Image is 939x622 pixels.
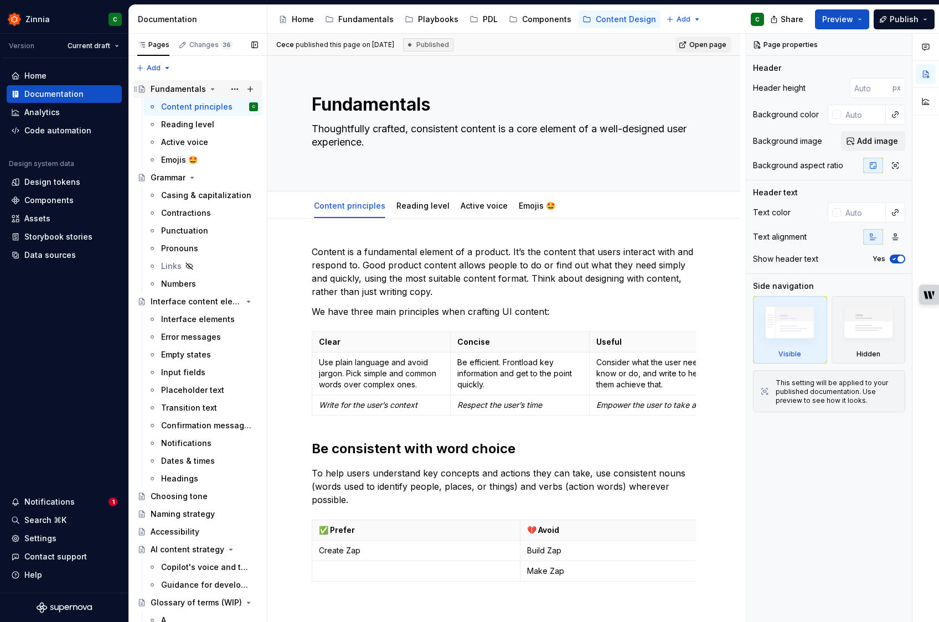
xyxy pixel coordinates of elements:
[161,455,215,467] div: Dates & times
[596,357,721,390] p: Consider what the user needs to know or do, and write to help them achieve that.
[24,551,87,562] div: Contact support
[596,400,714,410] em: Empower the user to take action
[400,11,463,28] a: Playbooks
[143,364,262,381] a: Input fields
[113,15,117,24] div: C
[403,38,453,51] div: Published
[161,579,252,590] div: Guidance for developers
[143,328,262,346] a: Error messages
[133,293,262,310] a: Interface content elements
[161,137,208,148] div: Active voice
[504,11,576,28] a: Components
[24,70,47,81] div: Home
[143,434,262,452] a: Notifications
[753,207,791,218] div: Text color
[161,473,198,484] div: Headings
[778,350,801,359] div: Visible
[37,602,92,613] a: Supernova Logo
[161,261,182,272] div: Links
[24,125,91,136] div: Code automation
[161,385,224,396] div: Placeholder text
[522,14,571,25] div: Components
[832,296,906,364] div: Hidden
[841,203,886,222] input: Auto
[137,40,169,49] div: Pages
[519,201,555,210] a: Emojis 🤩
[221,40,233,49] span: 36
[24,515,66,526] div: Search ⌘K
[143,310,262,328] a: Interface elements
[161,208,211,219] div: Contractions
[527,566,721,577] p: Make Zap
[151,84,206,95] div: Fundamentals
[133,541,262,558] a: AI content strategy
[753,136,822,147] div: Background image
[143,470,262,488] a: Headings
[143,452,262,470] a: Dates & times
[161,438,211,449] div: Notifications
[753,109,819,120] div: Background color
[890,14,919,25] span: Publish
[815,9,869,29] button: Preview
[161,190,251,201] div: Casing & capitalization
[63,38,124,54] button: Current draft
[312,305,696,318] p: We have three main principles when crafting UI content:
[143,417,262,434] a: Confirmation messages
[312,245,696,298] p: Content is a fundamental element of a product. It’s the content that users interact with and resp...
[274,8,661,30] div: Page tree
[143,558,262,576] a: Copilot's voice and tone
[151,597,242,608] div: Glossary of terms (WIP)
[7,85,122,103] a: Documentation
[776,379,898,405] div: This setting will be applied to your published documentation. Use preview to see how it looks.
[24,231,92,242] div: Storybook stories
[133,80,262,98] a: Fundamentals
[461,201,508,210] a: Active voice
[874,9,935,29] button: Publish
[822,14,853,25] span: Preview
[753,253,818,265] div: Show header text
[9,42,34,50] div: Version
[143,98,262,116] a: Content principlesC
[873,255,885,263] label: Yes
[143,151,262,169] a: Emojis 🤩
[892,84,901,92] p: px
[7,493,122,511] button: Notifications1
[161,314,235,325] div: Interface elements
[527,525,721,536] p: 💔 Avoid
[161,331,221,343] div: Error messages
[7,210,122,227] a: Assets
[7,67,122,85] a: Home
[161,101,233,112] div: Content principles
[857,136,898,147] span: Add image
[151,491,208,502] div: Choosing tone
[151,526,199,537] div: Accessibility
[319,545,513,556] p: Create Zap
[841,105,886,125] input: Auto
[457,357,582,390] p: Be efficient. Frontload key information and get to the point quickly.
[274,11,318,28] a: Home
[765,9,811,29] button: Share
[753,231,807,242] div: Text alignment
[465,11,502,28] a: PDL
[143,133,262,151] a: Active voice
[338,14,394,25] div: Fundamentals
[143,257,262,275] a: Links
[7,122,122,139] a: Code automation
[7,548,122,566] button: Contact support
[689,40,726,49] span: Open page
[8,13,21,26] img: 45b30344-6175-44f5-928b-e1fa7fb9357c.png
[755,15,760,24] div: C
[161,402,217,413] div: Transition text
[753,82,806,94] div: Header height
[841,131,905,151] button: Add image
[24,195,74,206] div: Components
[312,440,696,458] h2: Be consistent with word choice
[276,40,294,49] span: Cece
[24,569,42,580] div: Help
[596,337,622,346] strong: Useful
[133,169,262,186] a: Grammar
[25,14,50,25] div: Zinnia
[753,160,843,171] div: Background aspect ratio
[189,40,233,49] div: Changes
[578,11,661,28] a: Content Design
